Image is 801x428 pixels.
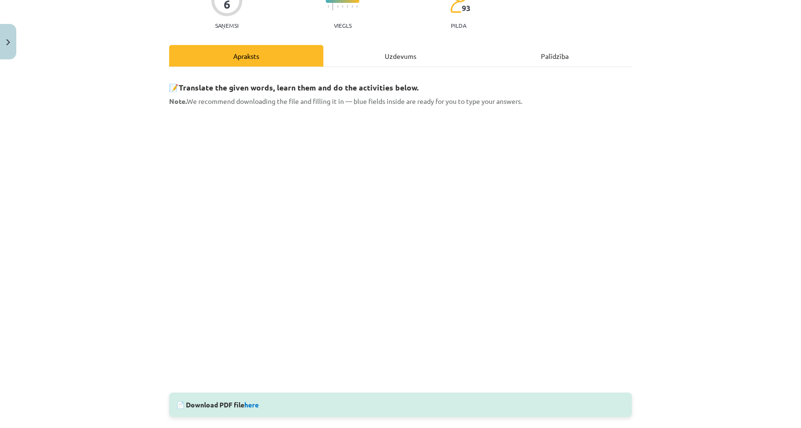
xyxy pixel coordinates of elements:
img: icon-short-line-57e1e144782c952c97e751825c79c345078a6d821885a25fce030b3d8c18986b.svg [356,5,357,8]
img: icon-short-line-57e1e144782c952c97e751825c79c345078a6d821885a25fce030b3d8c18986b.svg [337,5,338,8]
img: icon-short-line-57e1e144782c952c97e751825c79c345078a6d821885a25fce030b3d8c18986b.svg [342,5,343,8]
div: 📄 Download PDF file [169,393,632,417]
p: Saņemsi [211,22,242,29]
div: Apraksts [169,45,323,67]
span: 93 [462,4,470,12]
h3: 📝 [169,76,632,93]
div: Uzdevums [323,45,478,67]
img: icon-close-lesson-0947bae3869378f0d4975bcd49f059093ad1ed9edebbc8119c70593378902aed.svg [6,39,10,45]
img: icon-short-line-57e1e144782c952c97e751825c79c345078a6d821885a25fce030b3d8c18986b.svg [328,5,329,8]
a: here [244,400,259,409]
div: Palīdzība [478,45,632,67]
img: icon-short-line-57e1e144782c952c97e751825c79c345078a6d821885a25fce030b3d8c18986b.svg [352,5,353,8]
span: We recommend downloading the file and filling it in — blue fields inside are ready for you to typ... [169,97,522,105]
img: icon-short-line-57e1e144782c952c97e751825c79c345078a6d821885a25fce030b3d8c18986b.svg [347,5,348,8]
strong: Note. [169,97,187,105]
b: Translate the given words, learn them and do the activities below. [179,82,419,92]
p: pilda [451,22,466,29]
p: Viegls [334,22,352,29]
